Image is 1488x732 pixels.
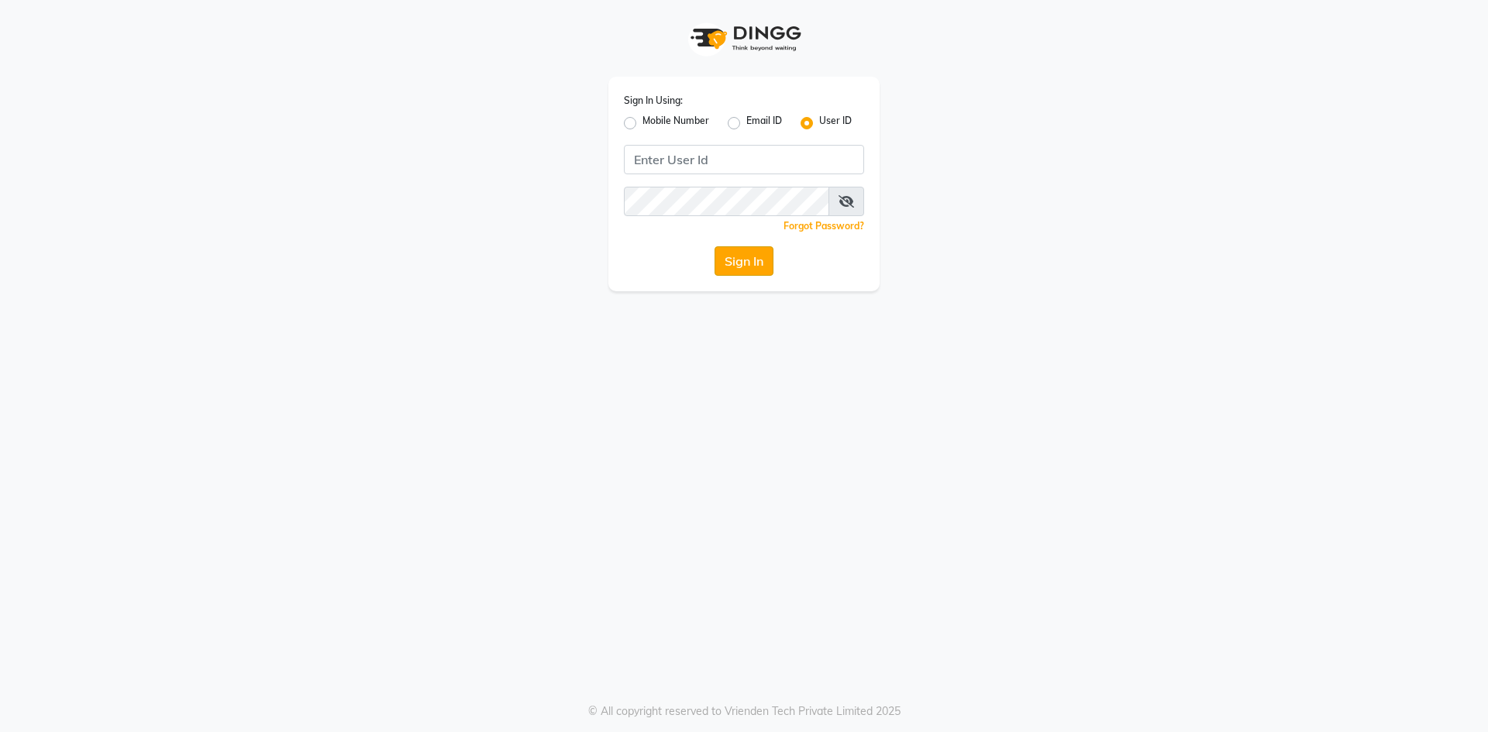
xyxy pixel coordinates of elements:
[624,187,829,216] input: Username
[819,114,852,132] label: User ID
[715,246,773,276] button: Sign In
[624,94,683,108] label: Sign In Using:
[784,220,864,232] a: Forgot Password?
[624,145,864,174] input: Username
[682,15,806,61] img: logo1.svg
[746,114,782,132] label: Email ID
[642,114,709,132] label: Mobile Number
